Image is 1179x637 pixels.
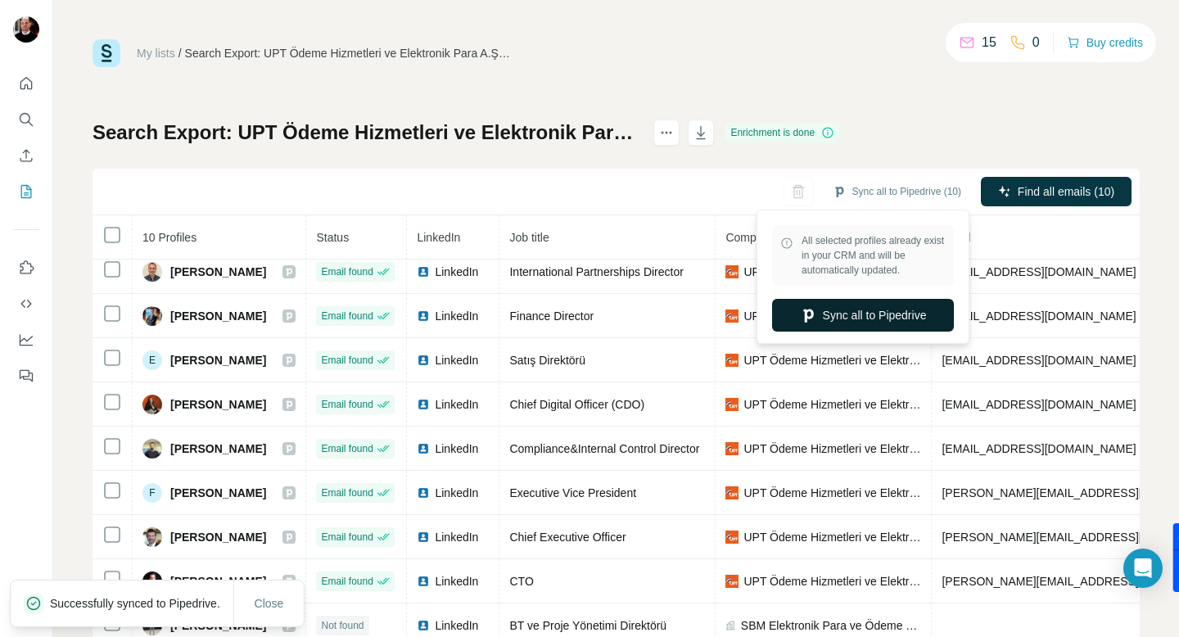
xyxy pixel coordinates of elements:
button: actions [653,120,680,146]
img: Avatar [13,16,39,43]
div: E [142,350,162,370]
span: Executive Vice President [509,486,636,499]
span: Close [255,595,284,612]
span: UPT Ödeme Hizmetleri ve Elektronik Para A.Ş. [743,485,921,501]
span: [PERSON_NAME] [170,573,266,590]
p: Successfully synced to Pipedrive. [50,595,233,612]
p: 15 [982,33,996,52]
span: [EMAIL_ADDRESS][DOMAIN_NAME] [942,442,1136,455]
p: 0 [1032,33,1040,52]
span: Email found [321,397,373,412]
span: LinkedIn [435,573,478,590]
span: [PERSON_NAME] [170,308,266,324]
img: Avatar [142,571,162,591]
button: Dashboard [13,325,39,355]
span: Email found [321,574,373,589]
img: Avatar [142,306,162,326]
a: My lists [137,47,175,60]
img: Avatar [142,527,162,547]
span: LinkedIn [435,440,478,457]
img: company-logo [725,575,739,588]
span: Company [725,231,775,244]
span: CTO [509,575,533,588]
span: 10 Profiles [142,231,196,244]
button: Buy credits [1067,31,1143,54]
button: Sync all to Pipedrive [772,299,954,332]
span: [PERSON_NAME] [170,529,266,545]
img: LinkedIn logo [417,398,430,411]
span: LinkedIn [435,308,478,324]
span: Job title [509,231,549,244]
span: Chief Executive Officer [509,531,626,544]
img: company-logo [725,309,739,323]
button: Feedback [13,361,39,391]
span: Finance Director [509,309,594,323]
img: Avatar [142,262,162,282]
img: Avatar [142,439,162,459]
h1: Search Export: UPT Ödeme Hizmetleri ve Elektronik Para A.Ş., Director, Vice President, CXO - [DAT... [93,120,639,146]
span: LinkedIn [435,396,478,413]
span: UPT Ödeme Hizmetleri ve Elektronik Para A.Ş. [743,352,921,368]
span: LinkedIn [417,231,460,244]
button: Enrich CSV [13,141,39,170]
img: company-logo [725,265,739,278]
button: Use Surfe API [13,289,39,318]
span: International Partnerships Director [509,265,683,278]
img: LinkedIn logo [417,486,430,499]
div: F [142,483,162,503]
span: UPT Ödeme Hizmetleri ve Elektronik Para A.Ş. [743,529,921,545]
img: LinkedIn logo [417,442,430,455]
div: Open Intercom Messenger [1123,549,1163,588]
span: [PERSON_NAME] [170,485,266,501]
button: My lists [13,177,39,206]
button: Find all emails (10) [981,177,1132,206]
img: Avatar [142,395,162,414]
span: Status [316,231,349,244]
button: Sync all to Pipedrive (10) [821,179,973,204]
span: UPT Ödeme Hizmetleri ve Elektronik Para A.Ş. [743,264,921,280]
button: Close [243,589,296,618]
button: Search [13,105,39,134]
img: LinkedIn logo [417,575,430,588]
span: Email found [321,486,373,500]
span: [EMAIL_ADDRESS][DOMAIN_NAME] [942,309,1136,323]
span: UPT Ödeme Hizmetleri ve Elektronik Para A.Ş. [743,573,921,590]
span: All selected profiles already exist in your CRM and will be automatically updated. [802,233,946,278]
button: Use Surfe on LinkedIn [13,253,39,282]
span: LinkedIn [435,617,478,634]
span: Chief Digital Officer (CDO) [509,398,644,411]
img: company-logo [725,486,739,499]
span: UPT Ödeme Hizmetleri ve Elektronik Para A.Ş. [743,440,921,457]
span: LinkedIn [435,529,478,545]
img: LinkedIn logo [417,354,430,367]
span: [EMAIL_ADDRESS][DOMAIN_NAME] [942,265,1136,278]
img: company-logo [725,442,739,455]
span: BT ve Proje Yönetimi Direktörü [509,619,666,632]
img: company-logo [725,398,739,411]
li: / [178,45,182,61]
span: UPT Ödeme Hizmetleri ve Elektronik Para A.Ş. [743,396,921,413]
span: [PERSON_NAME] [170,264,266,280]
span: LinkedIn [435,264,478,280]
img: LinkedIn logo [417,531,430,544]
img: LinkedIn logo [417,265,430,278]
span: Find all emails (10) [1018,183,1114,200]
span: Satış Direktörü [509,354,585,367]
span: [EMAIL_ADDRESS][DOMAIN_NAME] [942,354,1136,367]
img: Surfe Logo [93,39,120,67]
span: Compliance&Internal Control Director [509,442,699,455]
span: [PERSON_NAME] [170,352,266,368]
span: Email found [321,530,373,544]
span: Email found [321,353,373,368]
span: LinkedIn [435,352,478,368]
button: Quick start [13,69,39,98]
span: [PERSON_NAME] [170,440,266,457]
span: Not found [321,618,364,633]
span: Email found [321,309,373,323]
img: LinkedIn logo [417,309,430,323]
span: LinkedIn [435,485,478,501]
span: Email found [321,264,373,279]
img: LinkedIn logo [417,619,430,632]
span: Email found [321,441,373,456]
img: company-logo [725,531,739,544]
